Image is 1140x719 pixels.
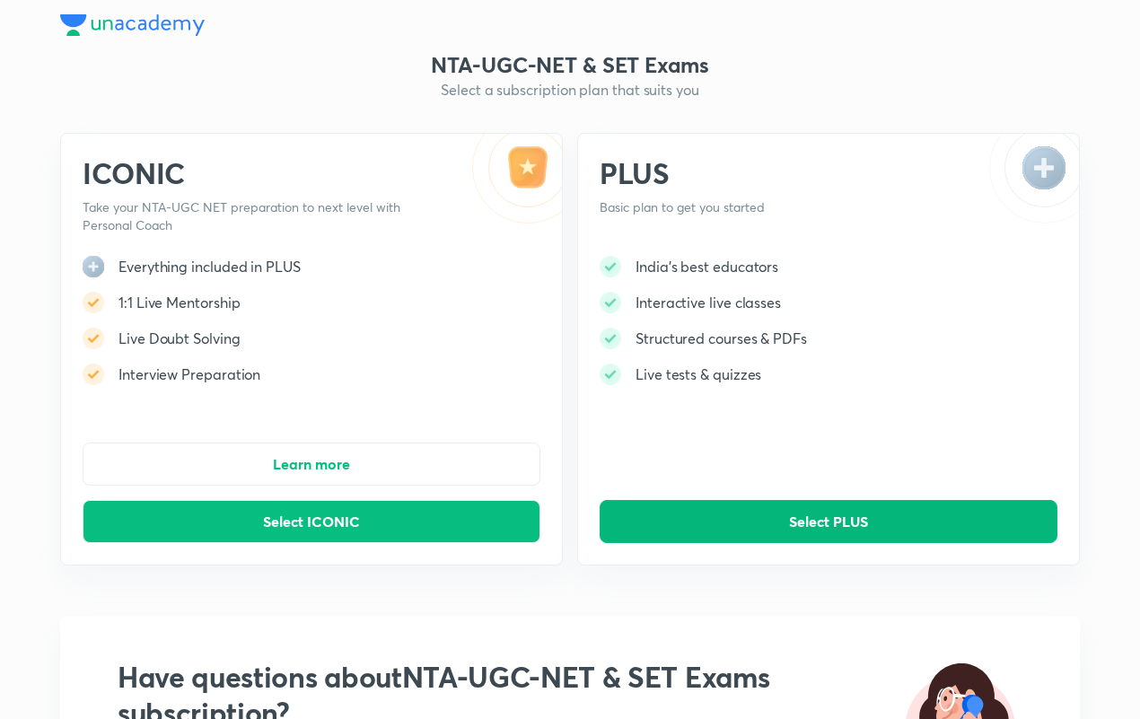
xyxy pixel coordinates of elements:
[636,364,761,385] h5: Live tests & quizzes
[600,292,621,313] img: -
[83,500,540,543] button: Select ICONIC
[636,328,807,349] h5: Structured courses & PDFs
[636,256,778,277] h5: India's best educators
[472,134,562,224] img: -
[118,328,241,349] h5: Live Doubt Solving
[600,198,960,216] p: Basic plan to get you started
[989,134,1079,224] img: -
[83,198,443,234] p: Take your NTA-UGC NET preparation to next level with Personal Coach
[273,455,350,473] span: Learn more
[118,292,240,313] h5: 1:1 Live Mentorship
[789,513,868,530] span: Select PLUS
[600,364,621,385] img: -
[600,256,621,277] img: -
[118,364,260,385] h5: Interview Preparation
[263,513,360,530] span: Select ICONIC
[60,14,205,36] img: Company Logo
[83,328,104,349] img: -
[600,500,1057,543] button: Select PLUS
[118,256,301,277] h5: Everything included in PLUS
[83,155,443,191] h2: ICONIC
[83,292,104,313] img: -
[600,328,621,349] img: -
[83,443,540,486] button: Learn more
[60,79,1080,101] h5: Select a subscription plan that suits you
[636,292,781,313] h5: Interactive live classes
[83,364,104,385] img: -
[600,155,960,191] h2: PLUS
[60,50,1080,79] h3: NTA-UGC-NET & SET Exams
